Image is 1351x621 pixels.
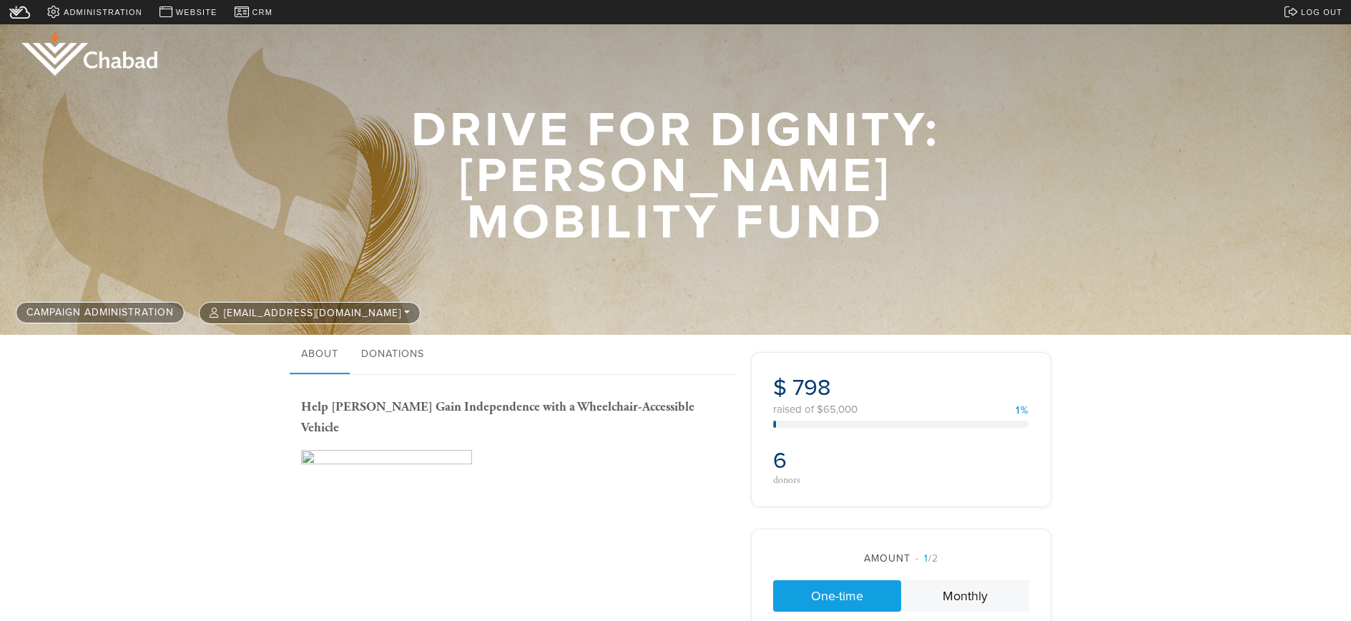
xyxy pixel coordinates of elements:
[301,398,694,436] b: Help [PERSON_NAME] Gain Independence with a Wheelchair-Accessible Vehicle
[915,552,938,564] span: /2
[1016,406,1029,416] div: 1%
[21,31,157,76] img: logo_half.png
[773,580,901,612] a: One-time
[773,374,787,401] span: $
[64,6,142,19] span: Administration
[252,6,272,19] span: CRM
[924,552,928,564] span: 1
[901,580,1029,612] a: Monthly
[199,302,421,324] button: [EMAIL_ADDRESS][DOMAIN_NAME]
[1301,6,1342,19] span: Log out
[350,335,436,375] a: Donations
[773,551,1029,566] div: Amount
[176,6,217,19] span: Website
[340,107,1012,246] h1: Drive for Dignity: [PERSON_NAME] Mobility Fund
[773,447,897,474] h2: 6
[16,302,185,323] a: Campaign Administration
[792,374,831,401] span: 798
[773,475,897,485] div: donors
[773,404,1029,415] div: raised of $65,000
[290,335,350,375] a: About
